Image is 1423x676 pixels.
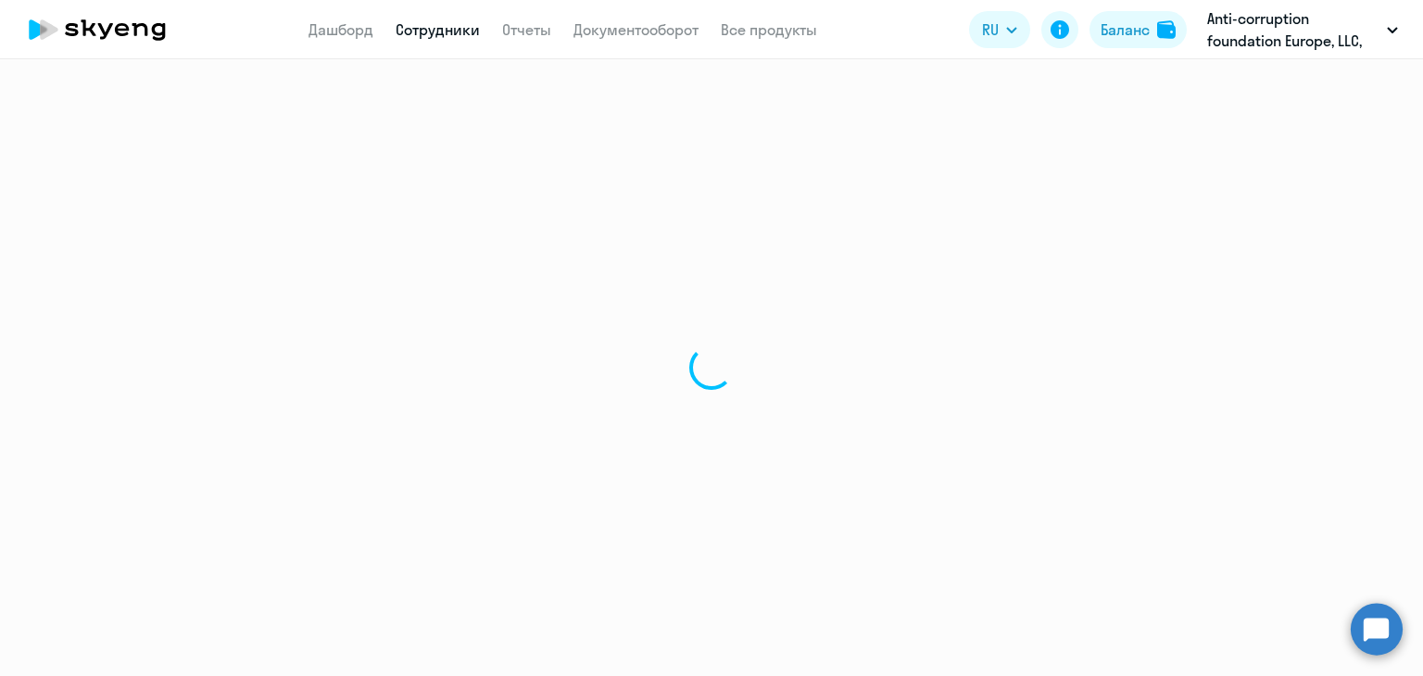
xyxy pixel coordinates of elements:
img: balance [1157,20,1176,39]
a: Все продукты [721,20,817,39]
div: Баланс [1101,19,1150,41]
a: Документооборот [573,20,699,39]
a: Сотрудники [396,20,480,39]
a: Отчеты [502,20,551,39]
span: RU [982,19,999,41]
a: Дашборд [309,20,373,39]
button: Anti-corruption foundation Europe, LLC, Предоплата Posterum [1198,7,1407,52]
p: Anti-corruption foundation Europe, LLC, Предоплата Posterum [1207,7,1379,52]
button: Балансbalance [1089,11,1187,48]
button: RU [969,11,1030,48]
